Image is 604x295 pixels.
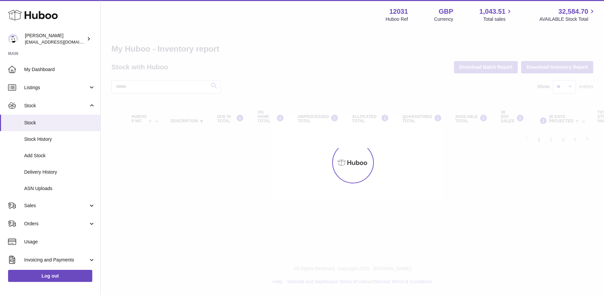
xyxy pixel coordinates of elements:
span: [EMAIL_ADDRESS][DOMAIN_NAME] [25,39,99,45]
span: Listings [24,84,88,91]
a: Log out [8,270,92,282]
span: 32,584.70 [558,7,588,16]
div: Huboo Ref [386,16,408,22]
div: Currency [434,16,453,22]
span: AVAILABLE Stock Total [539,16,596,22]
span: ASN Uploads [24,185,95,192]
span: Orders [24,221,88,227]
strong: 12031 [389,7,408,16]
a: 32,584.70 AVAILABLE Stock Total [539,7,596,22]
span: Total sales [483,16,513,22]
span: My Dashboard [24,66,95,73]
span: Invoicing and Payments [24,257,88,263]
span: Stock History [24,136,95,142]
span: Stock [24,120,95,126]
span: Stock [24,103,88,109]
strong: GBP [439,7,453,16]
img: admin@makewellforyou.com [8,34,18,44]
div: [PERSON_NAME] [25,33,85,45]
span: Add Stock [24,153,95,159]
span: 1,043.51 [480,7,506,16]
span: Sales [24,202,88,209]
span: Usage [24,239,95,245]
a: 1,043.51 Total sales [480,7,513,22]
span: Delivery History [24,169,95,175]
